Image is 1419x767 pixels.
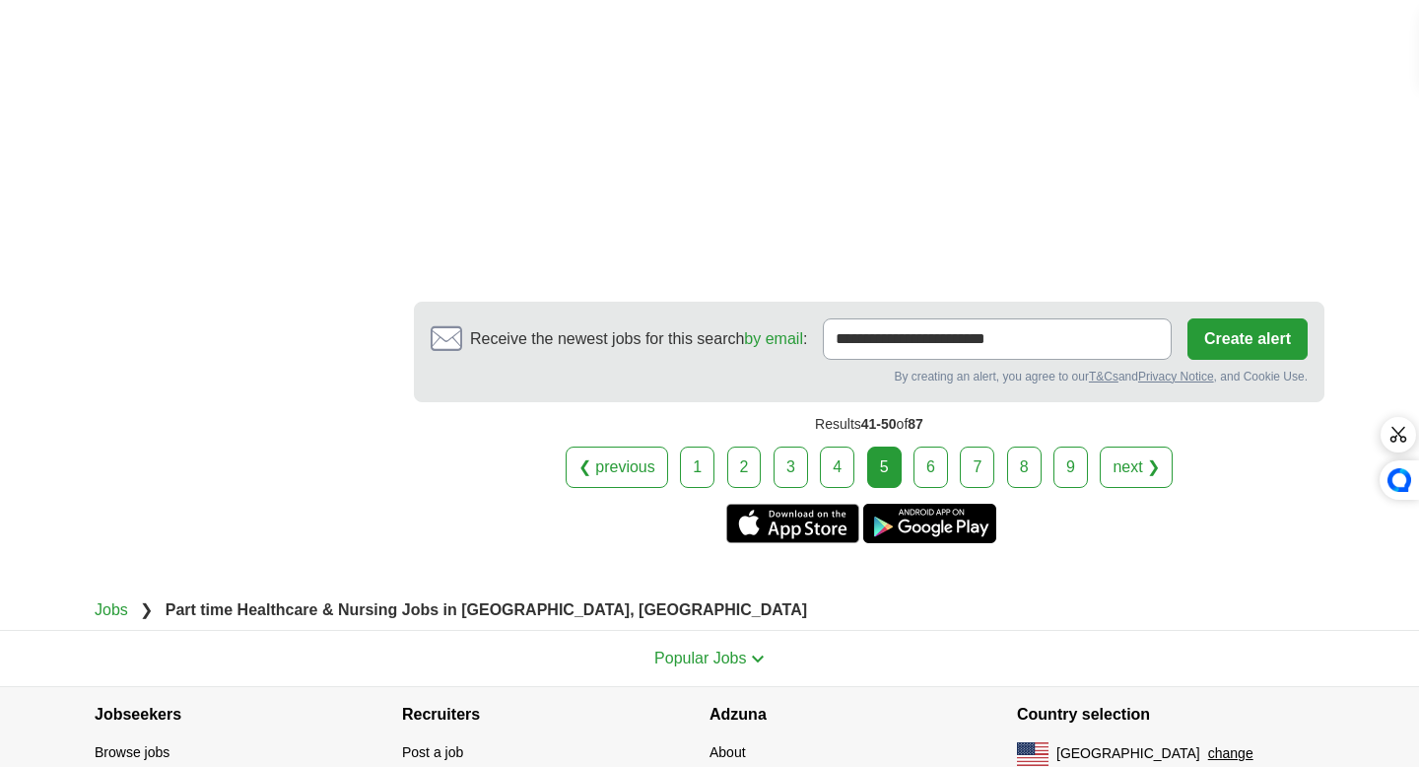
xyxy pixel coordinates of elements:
img: US flag [1017,742,1048,766]
div: By creating an alert, you agree to our and , and Cookie Use. [431,368,1308,385]
a: About [709,744,746,760]
a: by email [744,330,803,347]
a: ❮ previous [566,447,668,488]
span: Receive the newest jobs for this search : [470,327,807,351]
h4: Country selection [1017,687,1324,742]
a: 3 [774,447,808,488]
a: Post a job [402,744,463,760]
span: [GEOGRAPHIC_DATA] [1056,743,1200,764]
a: T&Cs [1089,370,1118,383]
div: Results of [414,402,1324,447]
a: Get the Android app [863,504,996,543]
span: 87 [908,416,923,432]
a: 2 [727,447,762,488]
img: toggle icon [751,655,765,663]
a: Jobs [95,601,128,618]
span: Popular Jobs [654,650,746,666]
a: Get the iPhone app [726,504,859,543]
a: Browse jobs [95,744,169,760]
span: 41-50 [861,416,897,432]
a: 7 [960,447,994,488]
a: 1 [680,447,714,488]
strong: Part time Healthcare & Nursing Jobs in [GEOGRAPHIC_DATA], [GEOGRAPHIC_DATA] [166,601,807,618]
button: change [1208,743,1253,764]
a: Privacy Notice [1138,370,1214,383]
div: 5 [867,447,902,488]
a: 9 [1053,447,1088,488]
button: Create alert [1187,318,1308,360]
a: next ❯ [1100,447,1173,488]
a: 4 [820,447,854,488]
a: 8 [1007,447,1042,488]
span: ❯ [140,601,153,618]
a: 6 [913,447,948,488]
